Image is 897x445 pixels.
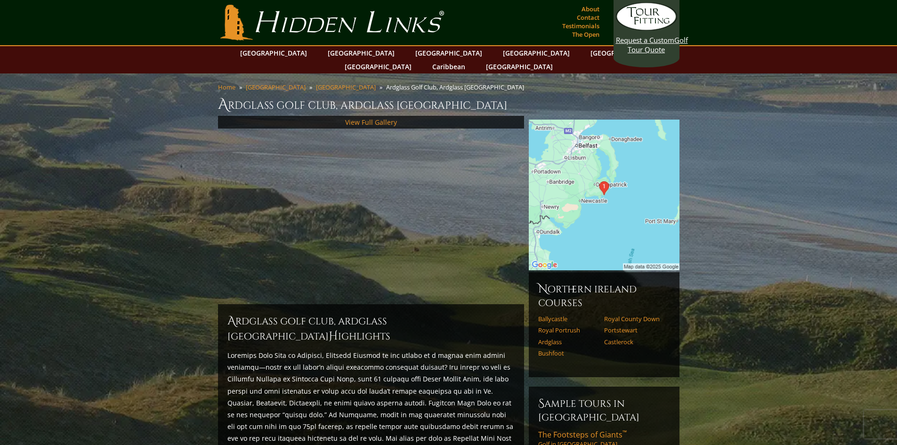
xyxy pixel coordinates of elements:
a: [GEOGRAPHIC_DATA] [323,46,399,60]
a: Testimonials [560,19,602,32]
a: Contact [574,11,602,24]
a: The Open [570,28,602,41]
a: About [579,2,602,16]
span: Request a Custom [616,35,674,45]
a: Home [218,83,235,91]
a: Bushfoot [538,349,598,357]
h6: Northern Ireland Courses [538,282,670,309]
h2: Ardglass Golf Club, Ardglass [GEOGRAPHIC_DATA] ighlights [227,314,515,344]
a: Castlerock [604,338,664,346]
a: [GEOGRAPHIC_DATA] [235,46,312,60]
a: Royal County Down [604,315,664,323]
span: H [329,329,338,344]
h6: Sample Tours in [GEOGRAPHIC_DATA] [538,396,670,424]
img: Google Map of Castle Pl, Ardglass, County Down BT30 7TP, United Kingdom [529,120,679,270]
a: Ballycastle [538,315,598,323]
a: [GEOGRAPHIC_DATA] [340,60,416,73]
a: View Full Gallery [345,118,397,127]
a: Royal Portrush [538,326,598,334]
a: [GEOGRAPHIC_DATA] [586,46,662,60]
h1: Ardglass Golf Club, Ardglass [GEOGRAPHIC_DATA] [218,95,679,114]
a: [GEOGRAPHIC_DATA] [498,46,574,60]
a: [GEOGRAPHIC_DATA] [481,60,558,73]
a: Ardglass [538,338,598,346]
a: Request a CustomGolf Tour Quote [616,2,677,54]
span: The Footsteps of Giants [538,429,627,440]
a: [GEOGRAPHIC_DATA] [316,83,376,91]
a: [GEOGRAPHIC_DATA] [246,83,306,91]
sup: ™ [622,429,627,437]
a: Caribbean [428,60,470,73]
li: Ardglass Golf Club, Ardglass [GEOGRAPHIC_DATA] [386,83,528,91]
a: [GEOGRAPHIC_DATA] [411,46,487,60]
a: Portstewart [604,326,664,334]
